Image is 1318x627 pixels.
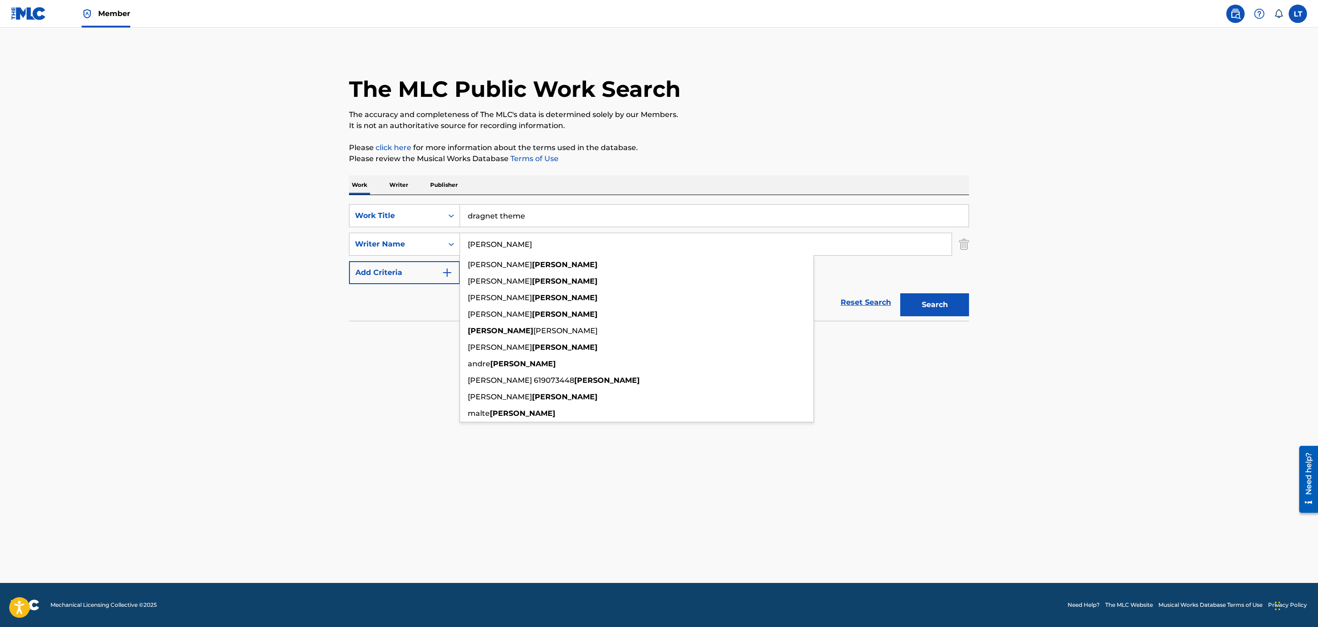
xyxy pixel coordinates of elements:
a: The MLC Website [1105,601,1153,609]
img: help [1254,8,1265,19]
p: Writer [387,175,411,195]
img: 9d2ae6d4665cec9f34b9.svg [442,267,453,278]
span: [PERSON_NAME] [468,260,532,269]
span: [PERSON_NAME] [468,293,532,302]
span: [PERSON_NAME] 619073448 [468,376,574,385]
strong: [PERSON_NAME] [532,310,598,319]
span: [PERSON_NAME] [468,343,532,352]
img: search [1230,8,1241,19]
p: Publisher [427,175,460,195]
a: Musical Works Database Terms of Use [1158,601,1263,609]
p: Please for more information about the terms used in the database. [349,142,969,153]
div: Drag [1275,592,1280,620]
button: Add Criteria [349,261,460,284]
button: Search [900,293,969,316]
p: Work [349,175,370,195]
img: Top Rightsholder [82,8,93,19]
a: Privacy Policy [1268,601,1307,609]
strong: [PERSON_NAME] [532,277,598,286]
strong: [PERSON_NAME] [532,260,598,269]
strong: [PERSON_NAME] [532,392,598,401]
span: [PERSON_NAME] [468,277,532,286]
span: malte [468,409,490,418]
span: andre [468,359,490,368]
strong: [PERSON_NAME] [574,376,640,385]
p: The accuracy and completeness of The MLC's data is determined solely by our Members. [349,109,969,120]
strong: [PERSON_NAME] [490,359,556,368]
div: Work Title [355,210,437,221]
span: Mechanical Licensing Collective © 2025 [50,601,157,609]
a: Reset Search [836,292,896,313]
a: Need Help? [1068,601,1100,609]
form: Search Form [349,204,969,321]
a: Public Search [1226,5,1245,23]
span: [PERSON_NAME] [468,392,532,401]
strong: [PERSON_NAME] [532,343,598,352]
span: [PERSON_NAME] [468,310,532,319]
strong: [PERSON_NAME] [532,293,598,302]
span: Member [98,8,130,19]
span: [PERSON_NAME] [533,326,598,335]
a: Terms of Use [509,154,559,163]
div: User Menu [1289,5,1307,23]
div: Help [1250,5,1268,23]
strong: [PERSON_NAME] [468,326,533,335]
p: Please review the Musical Works Database [349,153,969,164]
a: click here [376,143,411,152]
img: MLC Logo [11,7,46,20]
p: It is not an authoritative source for recording information. [349,120,969,131]
div: Writer Name [355,239,437,250]
strong: [PERSON_NAME] [490,409,555,418]
img: Delete Criterion [959,233,969,256]
img: logo [11,599,39,610]
iframe: Chat Widget [1272,583,1318,627]
div: Notifications [1274,9,1283,18]
h1: The MLC Public Work Search [349,75,681,103]
iframe: Resource Center [1292,442,1318,516]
